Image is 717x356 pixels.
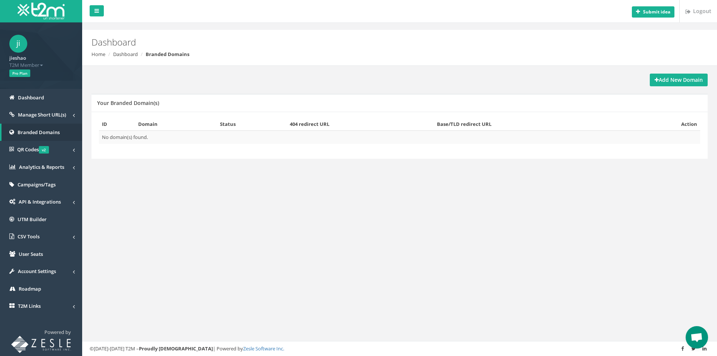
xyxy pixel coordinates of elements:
a: jieshao T2M Member [9,53,73,68]
strong: Add New Domain [655,76,703,83]
span: QR Codes [17,146,49,153]
h5: Your Branded Domain(s) [97,100,159,106]
a: Open chat [686,326,708,349]
span: API & Integrations [19,198,61,205]
span: UTM Builder [18,216,47,223]
span: v2 [39,146,49,154]
span: Roadmap [19,285,41,292]
span: Powered by [44,329,71,335]
img: T2M URL Shortener powered by Zesle Software Inc. [11,336,71,353]
a: Home [91,51,105,58]
strong: Branded Domains [146,51,189,58]
th: Status [217,118,287,131]
img: T2M [18,3,65,19]
th: Action [629,118,700,131]
span: Account Settings [18,268,56,275]
strong: Proudly [DEMOGRAPHIC_DATA] [139,345,213,352]
th: ID [99,118,135,131]
button: Submit idea [632,6,674,18]
strong: jieshao [9,55,26,61]
th: 404 redirect URL [287,118,434,131]
span: Dashboard [18,94,44,101]
div: ©[DATE]-[DATE] T2M – | Powered by [90,345,710,352]
th: Domain [135,118,217,131]
span: User Seats [19,251,43,257]
td: No domain(s) found. [99,131,700,144]
span: T2M Member [9,62,73,69]
span: Campaigns/Tags [18,181,56,188]
h2: Dashboard [91,37,603,47]
a: Dashboard [113,51,138,58]
span: Analytics & Reports [19,164,64,170]
span: Manage Short URL(s) [18,111,66,118]
span: ji [9,35,27,53]
b: Submit idea [643,9,670,15]
th: Base/TLD redirect URL [434,118,629,131]
span: Pro Plan [9,69,30,77]
a: Zesle Software Inc. [243,345,284,352]
span: Branded Domains [18,129,60,136]
span: CSV Tools [18,233,40,240]
span: T2M Links [18,303,41,309]
a: Add New Domain [650,74,708,86]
